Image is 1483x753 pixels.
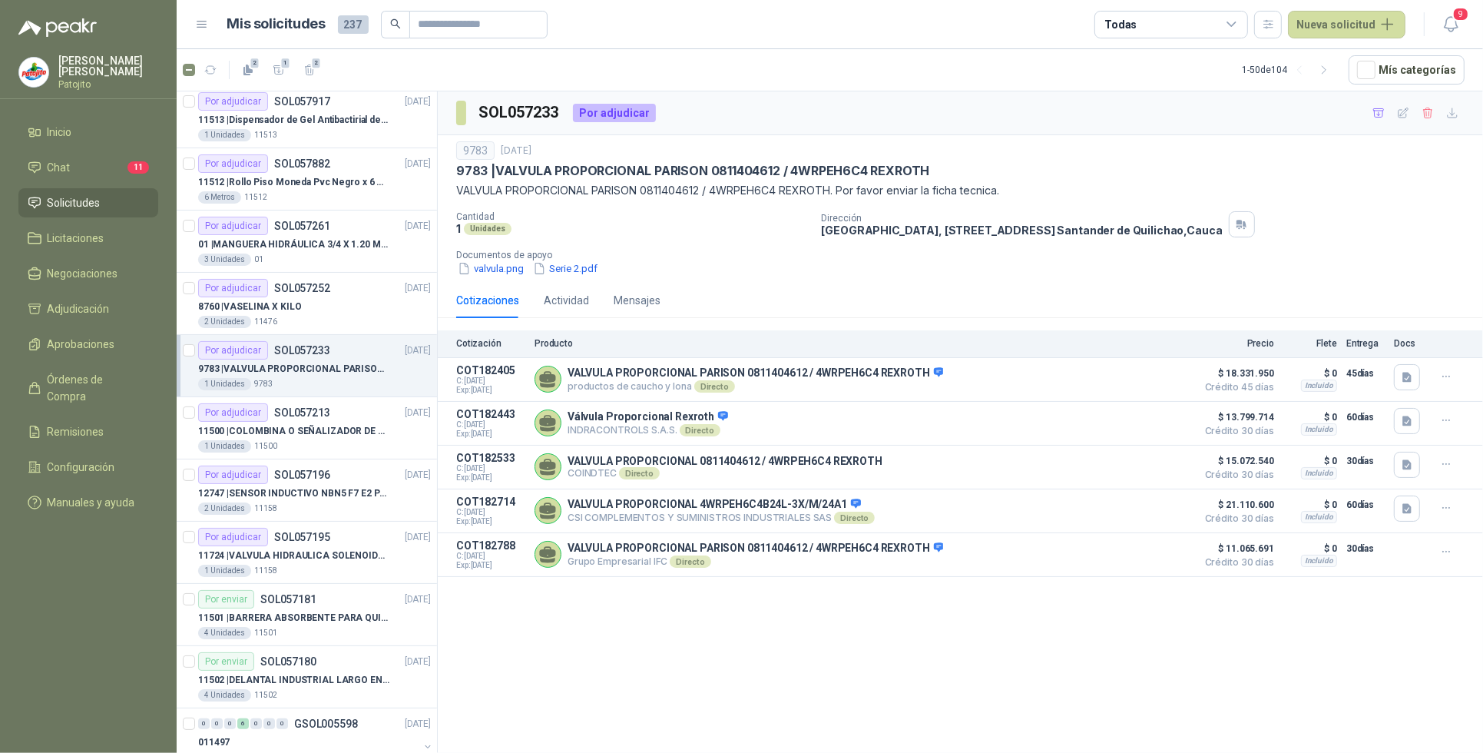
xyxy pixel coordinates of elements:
p: 11500 [254,440,277,453]
span: Licitaciones [48,230,104,247]
a: Adjudicación [18,294,158,323]
p: Entrega [1346,338,1385,349]
span: Exp: [DATE] [456,517,525,526]
span: Manuales y ayuda [48,494,135,511]
p: COINDTEC [568,467,882,479]
span: Remisiones [48,423,104,440]
p: SOL057181 [260,594,316,605]
a: Órdenes de Compra [18,365,158,411]
span: Negociaciones [48,265,118,282]
p: COT182714 [456,496,525,508]
div: 0 [250,718,262,729]
p: SOL057882 [274,158,330,169]
p: SOL057180 [260,656,316,667]
div: Por adjudicar [198,528,268,546]
p: SOL057252 [274,283,330,294]
span: Crédito 45 días [1197,383,1274,392]
p: [DATE] [405,343,431,358]
p: COT182443 [456,408,525,420]
div: 0 [211,718,223,729]
p: SOL057213 [274,407,330,418]
div: 6 [237,718,249,729]
a: Por enviarSOL057181[DATE] 11501 |BARRERA ABSORBENTE PARA QUIMICOS (DERRAME DE HIPOCLORITO)4 Unida... [177,584,437,646]
div: Incluido [1301,423,1337,436]
div: Incluido [1301,467,1337,479]
p: [DATE] [405,219,431,234]
span: Exp: [DATE] [456,386,525,395]
p: 11500 | COLOMBINA O SEÑALIZADOR DE TRANSITO [198,424,389,439]
p: VALVULA PROPORCIONAL PARISON 0811404612 / 4WRPEH6C4 REXROTH. Por favor enviar la ficha tecnica. [456,182,1465,199]
p: 30 días [1346,452,1385,470]
img: Company Logo [19,58,48,87]
p: Docs [1394,338,1425,349]
a: Por adjudicarSOL057213[DATE] 11500 |COLOMBINA O SEÑALIZADOR DE TRANSITO1 Unidades11500 [177,397,437,459]
p: $ 0 [1283,408,1337,426]
button: 2 [297,58,322,82]
a: Configuración [18,453,158,482]
div: 1 Unidades [198,129,251,141]
button: 1 [266,58,291,82]
p: [DATE] [405,530,431,545]
div: 0 [224,718,236,729]
span: Adjudicación [48,300,110,317]
a: Por adjudicarSOL057252[DATE] 8760 |VASELINA X KILO2 Unidades11476 [177,273,437,335]
span: Exp: [DATE] [456,430,525,439]
span: Configuración [48,459,115,476]
div: 0 [263,718,275,729]
div: Directo [834,512,875,524]
h3: SOL057233 [478,101,561,124]
div: Directo [694,380,735,393]
p: [DATE] [405,95,431,109]
div: Por adjudicar [198,403,268,422]
div: Directo [680,424,720,436]
p: VALVULA PROPORCIONAL PARISON 0811404612 / 4WRPEH6C4 REXROTH [568,367,943,380]
p: GSOL005598 [294,718,358,729]
p: 11476 [254,316,277,328]
a: Por adjudicarSOL057882[DATE] 11512 |Rollo Piso Moneda Pvc Negro x 6 metros6 Metros11512 [177,148,437,211]
button: Nueva solicitud [1288,11,1405,38]
span: $ 13.799.714 [1197,408,1274,426]
div: Actividad [544,292,589,309]
p: SOL057917 [274,96,330,107]
span: C: [DATE] [456,376,525,386]
p: COT182533 [456,452,525,464]
p: Flete [1283,338,1337,349]
a: Por adjudicarSOL057196[DATE] 12747 |SENSOR INDUCTIVO NBN5 F7 E2 PARKER II2 Unidades11158 [177,459,437,522]
p: 11502 | DELANTAL INDUSTRIAL LARGO EN PVC COLOR AMARILLO [198,673,389,688]
span: Crédito 30 días [1197,558,1274,567]
div: 6 Metros [198,191,241,204]
div: Directo [670,556,710,568]
p: $ 0 [1283,496,1337,514]
p: 30 días [1346,539,1385,558]
span: C: [DATE] [456,552,525,561]
p: 11501 [254,627,277,639]
span: Crédito 30 días [1197,514,1274,523]
div: 0 [276,718,288,729]
a: Por adjudicarSOL057917[DATE] 11513 |Dispensador de Gel Antibactirial de Pedal1 Unidades11513 [177,86,437,148]
span: 1 [280,57,291,69]
a: Por enviarSOL057180[DATE] 11502 |DELANTAL INDUSTRIAL LARGO EN PVC COLOR AMARILLO4 Unidades11502 [177,646,437,708]
span: Crédito 30 días [1197,426,1274,436]
a: Por adjudicarSOL057233[DATE] 9783 |VALVULA PROPORCIONAL PARISON 0811404612 / 4WRPEH6C4 REXROTH1 U... [177,335,437,397]
a: Negociaciones [18,259,158,288]
div: 1 Unidades [198,378,251,390]
div: Todas [1104,16,1137,33]
p: Válvula Proporcional Rexroth [568,410,728,424]
div: Mensajes [614,292,660,309]
span: 2 [250,57,260,69]
span: search [390,18,401,29]
span: Exp: [DATE] [456,561,525,570]
div: Unidades [464,223,511,235]
a: Aprobaciones [18,330,158,359]
p: 11512 [244,191,267,204]
span: Exp: [DATE] [456,473,525,483]
div: 1 Unidades [198,565,251,577]
p: 11513 | Dispensador de Gel Antibactirial de Pedal [198,113,389,128]
div: 1 Unidades [198,440,251,453]
p: 11513 [254,129,277,141]
p: VALVULA PROPORCIONAL 0811404612 / 4WRPEH6C4 REXROTH [568,455,882,467]
span: $ 18.331.950 [1197,364,1274,383]
p: [PERSON_NAME] [PERSON_NAME] [58,55,158,77]
p: [DATE] [405,655,431,669]
div: Por enviar [198,590,254,609]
